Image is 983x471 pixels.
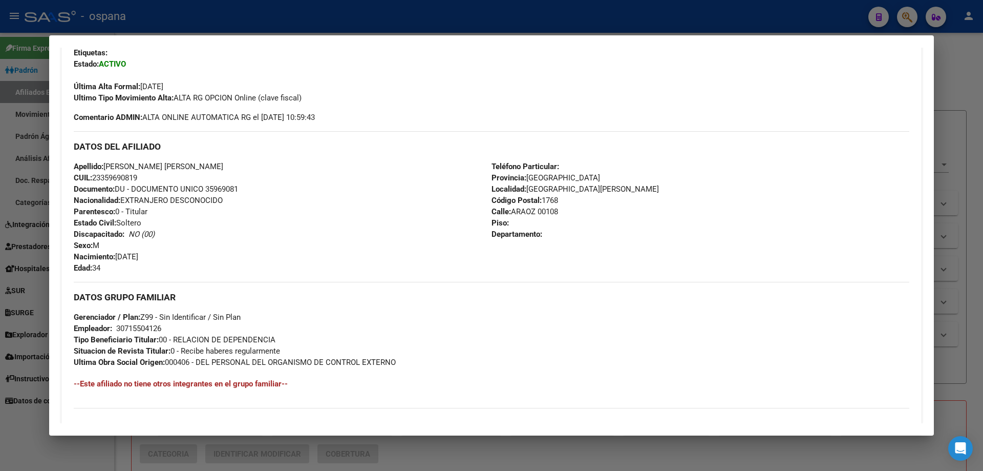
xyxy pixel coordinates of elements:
span: EXTRANJERO DESCONOCIDO [74,196,223,205]
strong: Ultimo Tipo Movimiento Alta: [74,93,174,103]
i: NO (00) [129,230,155,239]
strong: CUIL: [74,173,92,182]
span: 1768 [491,196,558,205]
strong: Código Postal: [491,196,542,205]
span: [DATE] [74,82,163,91]
strong: Apellido: [74,162,103,171]
span: Soltero [74,218,141,228]
strong: Situacion de Revista Titular: [74,346,170,356]
strong: Estado: [74,59,99,69]
span: ALTA ONLINE AUTOMATICA RG el [DATE] 10:59:43 [74,112,315,123]
strong: Piso: [491,218,509,228]
strong: Localidad: [491,185,526,194]
h3: DATOS GRUPO FAMILIAR [74,292,909,303]
strong: Ultima Obra Social Origen: [74,358,165,367]
strong: Nacionalidad: [74,196,120,205]
strong: ACTIVO [99,59,126,69]
strong: Estado Civil: [74,218,116,228]
strong: Discapacitado: [74,230,124,239]
span: ARAOZ 00108 [491,207,558,216]
strong: Tipo Beneficiario Titular: [74,335,159,344]
strong: Comentario ADMIN: [74,113,142,122]
span: 0 - Titular [74,207,147,216]
div: Datos de Empadronamiento [61,1,922,425]
div: 30715504126 [116,323,161,334]
span: 34 [74,263,100,273]
strong: Parentesco: [74,207,115,216]
h4: --Este afiliado no tiene otros integrantes en el grupo familiar-- [74,378,909,390]
span: [GEOGRAPHIC_DATA] [491,173,600,182]
h3: DATOS DEL AFILIADO [74,141,909,152]
strong: Calle: [491,207,511,216]
strong: Empleador: [74,324,112,333]
span: [GEOGRAPHIC_DATA][PERSON_NAME] [491,185,659,194]
strong: Etiquetas: [74,48,108,57]
span: 23359690819 [74,173,137,182]
strong: Sexo: [74,241,93,250]
span: 000406 - DEL PERSONAL DEL ORGANISMO DE CONTROL EXTERNO [74,358,396,367]
strong: Documento: [74,185,115,194]
strong: Gerenciador / Plan: [74,313,140,322]
span: Z99 - Sin Identificar / Sin Plan [74,313,241,322]
span: ALTA RG OPCION Online (clave fiscal) [74,93,302,103]
strong: Edad: [74,263,92,273]
strong: Nacimiento: [74,252,115,261]
span: DU - DOCUMENTO UNICO 35969081 [74,185,238,194]
strong: Última Alta Formal: [74,82,140,91]
span: M [74,241,99,250]
span: [DATE] [74,252,138,261]
strong: Provincia: [491,173,526,182]
span: 00 - RELACION DE DEPENDENCIA [74,335,275,344]
strong: Departamento: [491,230,542,239]
strong: Teléfono Particular: [491,162,559,171]
span: [PERSON_NAME] [PERSON_NAME] [74,162,223,171]
div: Open Intercom Messenger [948,436,973,461]
span: 0 - Recibe haberes regularmente [74,346,280,356]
